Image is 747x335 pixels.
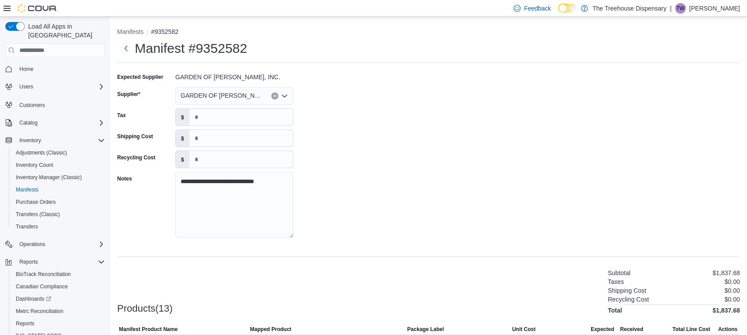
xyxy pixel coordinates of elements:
span: Inventory [16,135,105,146]
button: Inventory [2,134,108,147]
button: Inventory Count [9,159,108,171]
p: [PERSON_NAME] [689,3,740,14]
span: Canadian Compliance [16,283,68,290]
a: Customers [16,100,48,110]
span: Manifest Product Name [119,326,178,333]
label: $ [176,109,189,125]
span: TW [677,3,685,14]
a: Home [16,64,37,74]
button: Open list of options [281,92,288,99]
span: Inventory Manager (Classic) [16,174,82,181]
span: Dashboards [12,294,105,304]
button: Transfers [9,221,108,233]
p: $0.00 [725,278,740,285]
h6: Taxes [608,278,624,285]
nav: An example of EuiBreadcrumbs [117,27,740,38]
button: Purchase Orders [9,196,108,208]
button: Users [2,81,108,93]
a: Inventory Count [12,160,57,170]
label: Expected Supplier [117,74,163,81]
p: $1,837.68 [713,269,740,276]
span: Received [620,326,643,333]
button: Canadian Compliance [9,280,108,293]
a: Manifests [12,184,42,195]
span: Actions [718,326,737,333]
span: BioTrack Reconciliation [12,269,105,280]
a: Adjustments (Classic) [12,147,70,158]
button: Catalog [2,117,108,129]
span: Feedback [524,4,551,13]
span: Total Line Cost [673,326,710,333]
button: #9352582 [151,28,178,35]
p: The Treehouse Dispensary [592,3,666,14]
span: BioTrack Reconciliation [16,271,71,278]
span: Transfers [16,223,38,230]
span: Catalog [16,118,105,128]
a: Dashboards [9,293,108,305]
span: Customers [16,99,105,110]
span: Operations [16,239,105,250]
span: Users [19,83,33,90]
a: Transfers [12,221,41,232]
p: $0.00 [725,296,740,303]
span: Manifests [12,184,105,195]
h6: Shipping Cost [608,287,646,294]
a: Metrc Reconciliation [12,306,67,317]
button: Catalog [16,118,41,128]
button: Inventory Manager (Classic) [9,171,108,184]
span: Package Label [407,326,444,333]
a: Transfers (Classic) [12,209,63,220]
span: Transfers [12,221,105,232]
img: Cova [18,4,57,13]
span: Reports [16,320,34,327]
span: Inventory Count [12,160,105,170]
span: Transfers (Classic) [16,211,60,218]
button: Reports [2,256,108,268]
button: Customers [2,98,108,111]
span: Inventory Manager (Classic) [12,172,105,183]
span: Catalog [19,119,37,126]
span: Users [16,81,105,92]
h3: Products(13) [117,303,173,314]
span: Operations [19,241,45,248]
input: Dark Mode [558,4,577,13]
p: $0.00 [725,287,740,294]
div: GARDEN OF [PERSON_NAME], INC. [175,70,293,81]
span: Home [16,63,105,74]
button: Next [117,40,135,57]
button: Users [16,81,37,92]
button: Transfers (Classic) [9,208,108,221]
button: Operations [16,239,49,250]
span: Home [19,66,33,73]
button: Manifests [9,184,108,196]
label: Shipping Cost [117,133,153,140]
span: Expected [591,326,614,333]
button: Manifests [117,28,144,35]
span: Customers [19,102,45,109]
a: Canadian Compliance [12,281,71,292]
span: Reports [16,257,105,267]
span: Canadian Compliance [12,281,105,292]
h6: Subtotal [608,269,630,276]
h4: Total [608,307,622,314]
span: Load All Apps in [GEOGRAPHIC_DATA] [25,22,105,40]
button: Reports [16,257,41,267]
button: Metrc Reconciliation [9,305,108,317]
button: Operations [2,238,108,250]
a: Reports [12,318,38,329]
label: Tax [117,112,126,119]
p: | [670,3,672,14]
span: Transfers (Classic) [12,209,105,220]
span: Metrc Reconciliation [12,306,105,317]
span: Adjustments (Classic) [16,149,67,156]
label: Supplier [117,91,141,98]
h1: Manifest #9352582 [135,40,247,57]
span: Manifests [16,186,38,193]
button: Clear input [271,92,278,99]
span: Purchase Orders [12,197,105,207]
button: BioTrack Reconciliation [9,268,108,280]
span: Inventory [19,137,41,144]
a: Inventory Manager (Classic) [12,172,85,183]
span: Mapped Product [250,326,292,333]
